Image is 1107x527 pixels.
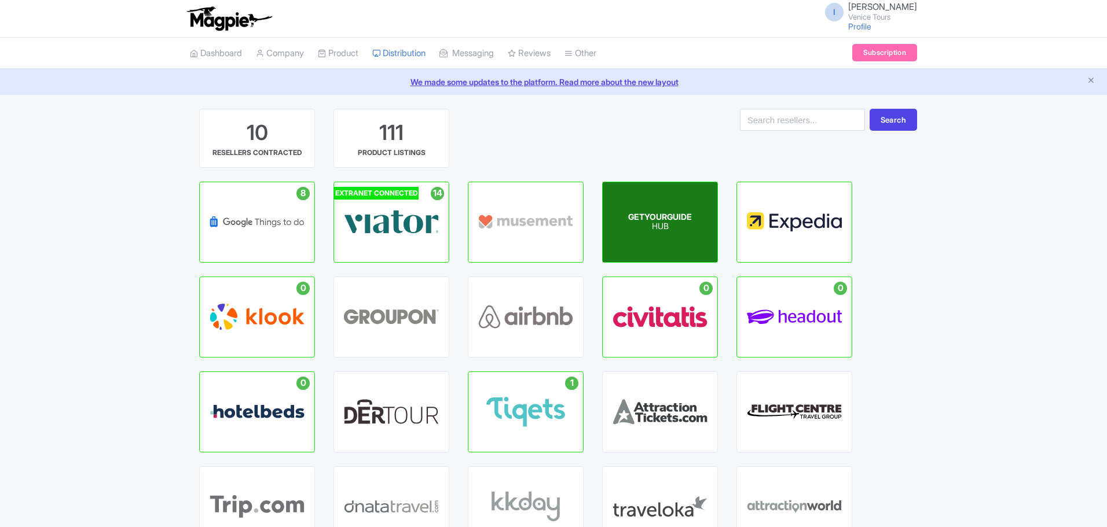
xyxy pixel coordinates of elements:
input: Search resellers... [740,109,865,131]
p: HUB [628,222,692,232]
a: 1 [468,371,584,452]
a: EXTRANET CONNECTED 15 GETYOURGUIDE HUB [602,182,718,263]
a: Reviews [508,38,551,69]
a: 0 [602,277,718,358]
a: Dashboard [190,38,242,69]
a: We made some updates to the platform. Read more about the new layout [7,76,1100,88]
a: 0 [199,371,315,452]
span: I [825,3,844,21]
a: 0 [736,277,852,358]
a: 8 [199,182,315,263]
a: I [PERSON_NAME] Venice Tours [818,2,917,21]
small: Venice Tours [848,13,917,21]
div: 10 [247,119,268,148]
a: Other [565,38,596,69]
a: Profile [848,21,871,31]
a: Messaging [439,38,494,69]
a: Product [318,38,358,69]
a: Distribution [372,38,426,69]
span: [PERSON_NAME] [848,1,917,12]
div: PRODUCT LISTINGS [358,148,426,158]
span: GETYOURGUIDE [628,212,692,222]
div: RESELLERS CONTRACTED [212,148,302,158]
button: Search [870,109,917,131]
a: 10 RESELLERS CONTRACTED [199,109,315,168]
a: EXTRANET CONNECTED 14 [333,182,449,263]
div: 111 [379,119,404,148]
img: logo-ab69f6fb50320c5b225c76a69d11143b.png [184,6,274,31]
a: Company [256,38,304,69]
a: 111 PRODUCT LISTINGS [333,109,449,168]
a: Subscription [852,44,917,61]
button: Close announcement [1087,75,1095,88]
a: 0 [199,277,315,358]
